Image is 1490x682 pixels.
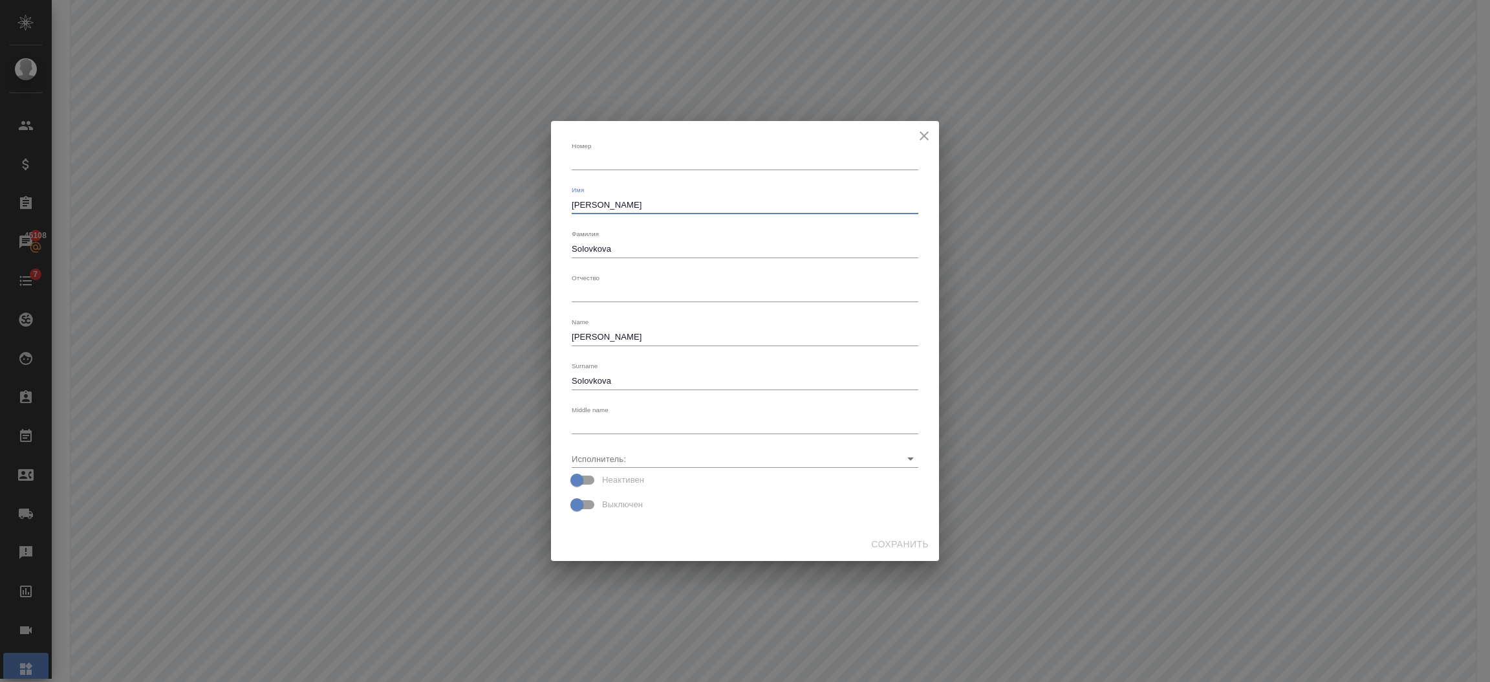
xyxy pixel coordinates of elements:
[572,362,598,369] label: Surname
[572,142,591,149] label: Номер
[572,332,918,342] textarea: [PERSON_NAME]
[572,244,918,254] textarea: Solovkova
[572,376,918,386] textarea: Solovkova
[602,474,644,487] span: Неактивен
[572,200,918,210] textarea: [PERSON_NAME]
[902,450,920,468] button: Open
[572,274,599,281] label: Отчество
[572,318,588,325] label: Name
[602,498,643,511] span: Выключен
[572,230,599,237] label: Фамилия
[572,186,584,193] label: Имя
[572,406,609,413] label: Middle name
[914,126,934,146] button: close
